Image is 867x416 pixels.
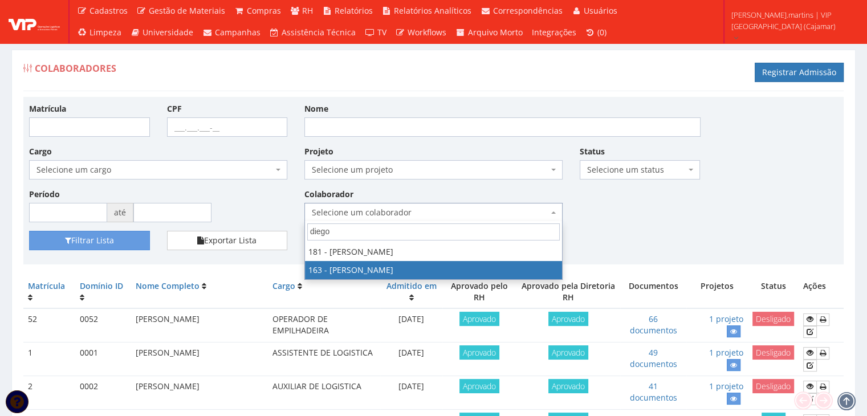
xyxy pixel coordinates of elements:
a: Limpeza [72,22,126,43]
td: OPERADOR DE EMPILHADEIRA [268,308,380,342]
label: CPF [167,103,182,115]
th: Documentos [620,276,686,308]
span: Relatórios Analíticos [394,5,471,16]
a: Campanhas [198,22,265,43]
span: Aprovado [548,345,588,360]
span: Aprovado [459,379,499,393]
th: Ações [799,276,844,308]
span: Selecione um colaborador [312,207,548,218]
span: Desligado [752,345,794,360]
span: Integrações [532,27,576,38]
label: Projeto [304,146,333,157]
span: Relatórios [335,5,373,16]
th: Aprovado pelo RH [442,276,516,308]
a: (0) [581,22,612,43]
button: Exportar Lista [167,231,288,250]
span: Cadastros [89,5,128,16]
a: Cargo [272,280,295,291]
span: Selecione um projeto [304,160,563,180]
span: Assistência Técnica [282,27,356,38]
td: 1 [23,342,75,376]
span: [PERSON_NAME].martins | VIP [GEOGRAPHIC_DATA] (Cajamar) [731,9,852,32]
label: Matrícula [29,103,66,115]
a: Nome Completo [136,280,200,291]
label: Nome [304,103,328,115]
a: Universidade [126,22,198,43]
td: ASSISTENTE DE LOGISTICA [268,342,380,376]
td: 2 [23,376,75,410]
td: [DATE] [380,376,442,410]
td: [PERSON_NAME] [131,376,268,410]
span: Selecione um projeto [312,164,548,176]
a: 1 projeto [709,381,743,391]
label: Período [29,189,60,200]
td: [DATE] [380,342,442,376]
th: Aprovado pela Diretoria RH [516,276,620,308]
span: Compras [247,5,281,16]
label: Status [580,146,605,157]
span: Desligado [752,312,794,326]
a: 41 documentos [629,381,677,403]
img: logo [9,13,60,30]
span: Correspondências [493,5,563,16]
li: 181 - [PERSON_NAME] [305,243,562,261]
span: TV [377,27,386,38]
a: Arquivo Morto [451,22,527,43]
td: 0001 [75,342,131,376]
span: Aprovado [548,379,588,393]
button: Filtrar Lista [29,231,150,250]
span: Selecione um status [587,164,686,176]
a: 1 projeto [709,313,743,324]
span: Selecione um cargo [36,164,273,176]
a: 49 documentos [629,347,677,369]
th: Status [748,276,799,308]
span: Selecione um colaborador [304,203,563,222]
span: Arquivo Morto [468,27,523,38]
td: AUXILIAR DE LOGISTICA [268,376,380,410]
label: Cargo [29,146,52,157]
span: Aprovado [459,312,499,326]
span: Gestão de Materiais [149,5,225,16]
a: Registrar Admissão [755,63,844,82]
a: TV [360,22,391,43]
td: 0052 [75,308,131,342]
td: [DATE] [380,308,442,342]
th: Projetos [686,276,748,308]
span: Aprovado [459,345,499,360]
a: Integrações [527,22,581,43]
span: (0) [597,27,607,38]
span: Selecione um cargo [29,160,287,180]
li: 163 - [PERSON_NAME] [305,261,562,279]
td: 52 [23,308,75,342]
a: Matrícula [28,280,65,291]
span: Limpeza [89,27,121,38]
td: [PERSON_NAME] [131,342,268,376]
span: Desligado [752,379,794,393]
span: RH [302,5,313,16]
input: ___.___.___-__ [167,117,288,137]
span: Campanhas [215,27,260,38]
span: Selecione um status [580,160,701,180]
a: Admitido em [386,280,436,291]
a: 1 projeto [709,347,743,358]
span: Universidade [143,27,193,38]
a: Domínio ID [80,280,123,291]
span: Usuários [584,5,617,16]
a: Workflows [391,22,451,43]
a: 66 documentos [629,313,677,336]
span: até [107,203,133,222]
td: [PERSON_NAME] [131,308,268,342]
span: Workflows [408,27,446,38]
a: Assistência Técnica [265,22,361,43]
span: Colaboradores [35,62,116,75]
span: Aprovado [548,312,588,326]
td: 0002 [75,376,131,410]
label: Colaborador [304,189,353,200]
